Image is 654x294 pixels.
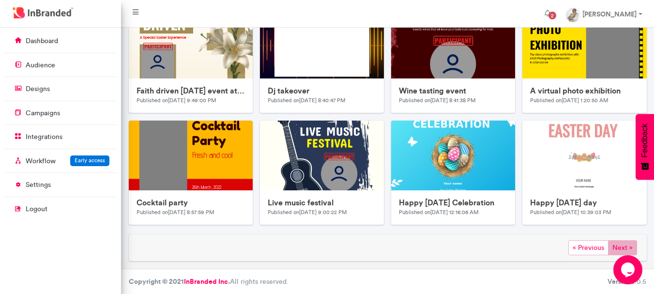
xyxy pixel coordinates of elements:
small: Published on [DATE] 12:16:06 AM [399,209,479,216]
h6: Happy [DATE] Celebration [399,198,507,207]
p: designs [26,84,50,94]
img: profile dp [566,8,580,22]
small: Published on [DATE] 8:41:38 PM [399,97,476,104]
strong: Copyright © 2021 . [129,277,230,286]
p: integrations [26,132,62,142]
small: Published on [DATE] 1:20:50 AM [530,97,608,104]
img: InBranded Logo [10,5,76,21]
h6: Wine tasting event [399,86,507,95]
p: settings [26,180,51,190]
small: Published on [DATE] 8:40:47 PM [268,97,346,104]
span: « Previous [568,240,608,255]
span: 2 [548,12,556,19]
strong: [PERSON_NAME] [582,10,637,18]
p: Workflow [26,156,56,166]
small: Published on [DATE] 9:00:22 PM [268,209,347,216]
h6: Happy [DATE] day [530,198,639,207]
small: Published on [DATE] 10:39:03 PM [530,209,611,216]
h6: A virtual photo exhibition [530,86,639,95]
p: audience [26,61,55,70]
p: dashboard [26,36,58,46]
small: Published on [DATE] 9:49:00 PM [137,97,216,104]
button: Feedback - Show survey [636,114,654,180]
small: Published on [DATE] 8:57:59 PM [137,209,214,216]
h6: Cocktail party [137,198,245,207]
h6: Dj takeover [268,86,376,95]
span: Early access [75,157,105,164]
span: Feedback [640,124,649,157]
a: InBranded Inc [184,277,228,286]
h6: Live music festival [268,198,376,207]
h6: Faith driven [DATE] event attendee badge [137,86,245,95]
div: 3.0.5 [608,277,646,287]
p: campaigns [26,108,60,118]
p: logout [26,204,47,214]
b: Version [608,277,631,286]
span: Next » [608,240,637,255]
iframe: chat widget [613,255,644,284]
